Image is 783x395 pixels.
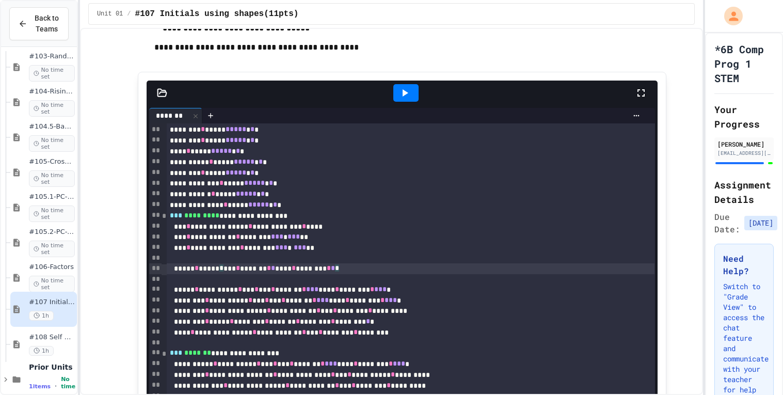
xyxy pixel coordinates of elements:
[29,311,54,321] span: 1h
[29,333,75,342] span: #108 Self made review (15pts)
[723,252,765,277] h3: Need Help?
[29,52,75,61] span: #103-Random Box
[29,170,75,187] span: No time set
[29,122,75,131] span: #104.5-Basic Graphics Review
[9,7,69,40] button: Back to Teams
[714,102,774,131] h2: Your Progress
[29,87,75,96] span: #104-Rising Sun Plus
[29,383,51,390] span: 1 items
[29,193,75,201] span: #105.1-PC-Diagonal line
[744,216,777,230] span: [DATE]
[55,382,57,390] span: •
[717,139,771,149] div: [PERSON_NAME]
[135,8,299,20] span: #107 Initials using shapes(11pts)
[127,10,131,18] span: /
[29,362,75,372] span: Prior Units
[713,4,745,28] div: My Account
[34,13,60,35] span: Back to Teams
[29,228,75,236] span: #105.2-PC-Box on Box
[714,178,774,207] h2: Assignment Details
[717,149,771,157] div: [EMAIL_ADDRESS][DOMAIN_NAME]
[29,135,75,152] span: No time set
[29,346,54,356] span: 1h
[29,263,75,272] span: #106-Factors
[714,42,774,85] h1: *6B Comp Prog 1 STEM
[29,241,75,257] span: No time set
[97,10,123,18] span: Unit 01
[29,65,75,82] span: No time set
[714,211,740,235] span: Due Date:
[29,206,75,222] span: No time set
[29,100,75,117] span: No time set
[29,276,75,292] span: No time set
[29,157,75,166] span: #105-Cross Box
[29,298,75,307] span: #107 Initials using shapes(11pts)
